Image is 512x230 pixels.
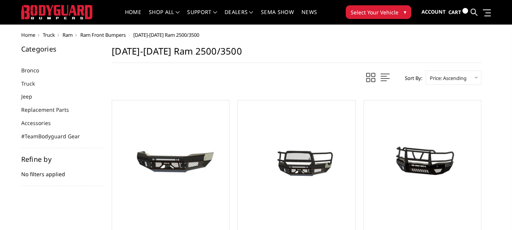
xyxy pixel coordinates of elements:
a: #TeamBodyguard Gear [21,132,89,140]
span: Account [421,8,446,15]
a: Ram [62,31,73,38]
a: Support [187,9,217,24]
h5: Categories [21,45,105,52]
span: Cart [448,9,461,16]
span: Select Your Vehicle [351,8,398,16]
a: 2019-2025 Ram 2500-3500 - T2 Series - Extreme Front Bumper (receiver or winch) 2019-2025 Ram 2500... [366,102,479,216]
a: Replacement Parts [21,106,78,114]
h5: Refine by [21,156,105,163]
a: Account [421,2,446,22]
div: No filters applied [21,156,105,186]
a: Bronco [21,66,48,74]
label: Sort By: [401,72,422,84]
a: Ram Front Bumpers [80,31,126,38]
button: Select Your Vehicle [346,5,411,19]
a: Dealers [225,9,253,24]
a: Accessories [21,119,60,127]
a: Truck [43,31,55,38]
a: News [301,9,317,24]
a: Jeep [21,92,42,100]
span: ▾ [404,8,406,16]
a: Home [21,31,35,38]
a: SEMA Show [261,9,294,24]
img: 2019-2025 Ram 2500-3500 - T2 Series - Extreme Front Bumper (receiver or winch) [366,133,479,186]
a: Cart [448,2,468,23]
a: Truck [21,80,44,88]
a: Home [125,9,141,24]
a: 2019-2025 Ram 2500-3500 - FT Series - Extreme Front Bumper 2019-2025 Ram 2500-3500 - FT Series - ... [240,102,353,216]
a: 2019-2025 Ram 2500-3500 - FT Series - Base Front Bumper [114,102,227,216]
h1: [DATE]-[DATE] Ram 2500/3500 [112,45,481,63]
span: [DATE]-[DATE] Ram 2500/3500 [133,31,199,38]
img: 2019-2025 Ram 2500-3500 - FT Series - Base Front Bumper [114,133,227,186]
a: shop all [149,9,180,24]
img: BODYGUARD BUMPERS [21,5,93,19]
